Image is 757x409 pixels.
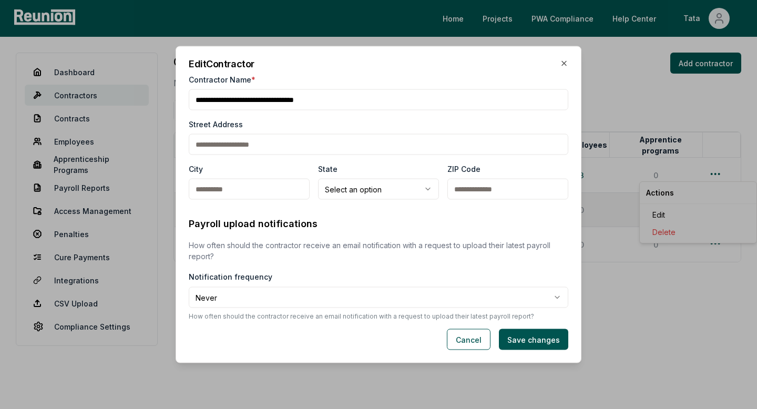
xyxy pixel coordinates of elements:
label: State [318,163,337,175]
p: How often should the contractor receive an email notification with a request to upload their late... [189,312,568,321]
h2: Edit Contractor [189,59,568,69]
label: City [189,163,203,175]
p: How often should the contractor receive an email notification with a request to upload their late... [189,240,568,262]
h4: Payroll upload notifications [189,217,568,231]
label: Notification frequency [189,272,272,281]
button: Cancel [447,329,490,350]
label: Contractor Name [189,74,255,85]
label: ZIP Code [447,163,480,175]
button: Save changes [499,329,568,350]
label: Street Address [189,119,243,130]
